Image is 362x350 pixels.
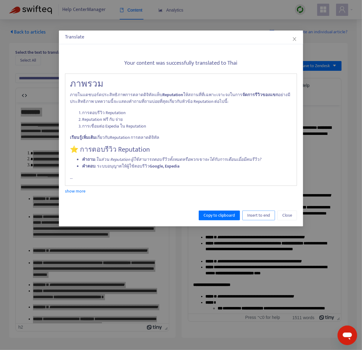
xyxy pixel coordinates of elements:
[96,156,261,163] em: ในส่วน Reputation ผู้ใช้สามารถตอบรีวิวทั้งหมดหรือพวกเขาจะได้รับการเตือนเมื่อมีคนรีวิว?
[291,36,298,42] button: Close
[65,74,297,186] div: ...
[82,163,292,170] li: : ระบบอนุญาตให้ผู้ใช้ตอบรีวิว
[282,212,292,219] span: Close
[82,109,125,116] a: การตอบรีวิว Reputation
[292,37,297,41] span: close
[70,146,292,154] h4: ⭐ การตอบรีวิว Reputation
[82,156,292,163] li: :
[242,91,278,98] strong: จัดการรีวิวของแขก
[70,92,292,105] p: ภายใน แท็บ ให้สถานที่ที่เฉพาะเจาะจงในการ อย่างมีประสิทธิภาพ บทความนี้จะแสดงคำถามที่ถามบ่อยที่สุดเ...
[65,188,85,195] a: show more
[110,134,159,141] a: Reputation การตลาดดิจิทัล
[242,211,275,220] button: Insert to end
[247,212,270,219] span: Insert to end
[82,116,123,123] a: Reputation ฟรี กับ จ่าย
[65,60,297,67] h5: Your content was successfully translated to Thai
[82,163,95,170] strong: คำตอบ
[338,326,357,345] iframe: Button to launch messaging window
[199,211,240,220] button: Copy to clipboard
[150,163,179,170] strong: Google, Expedia
[83,91,154,98] a: แดชบอร์ดประสิทธิภาพการตลาดดิจิทัล
[204,212,235,219] span: Copy to clipboard
[65,34,297,41] div: Translate
[70,76,103,92] span: ภาพรวม
[70,134,292,141] p: เกี่ยวกับ
[70,134,96,141] strong: เรียนรู้เพิ่มเติม
[82,156,95,163] strong: คำถาม
[277,211,297,220] button: Close
[162,91,183,98] strong: Reputation
[82,123,146,130] a: การเชื่อมต่อ Expedia ใน Reputation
